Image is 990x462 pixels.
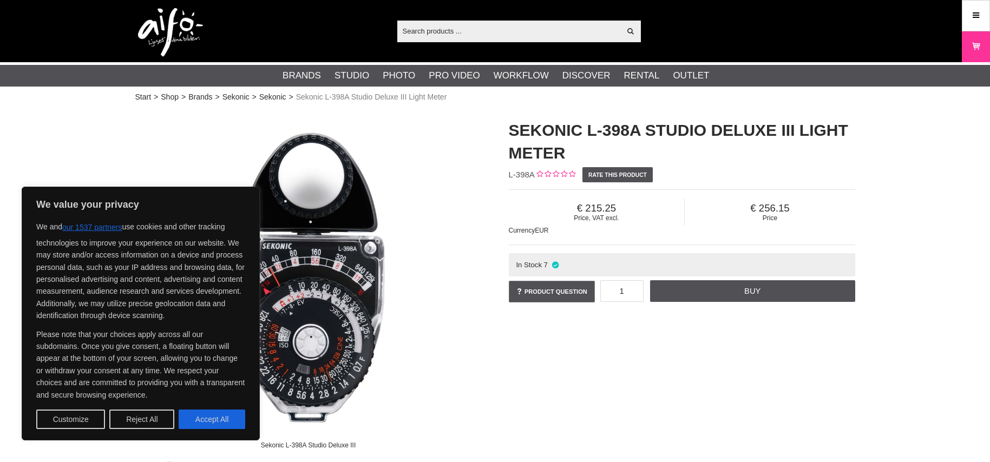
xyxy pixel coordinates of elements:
[283,69,321,83] a: Brands
[624,69,660,83] a: Rental
[188,91,212,103] a: Brands
[509,281,595,302] a: Product question
[22,187,260,440] div: We value your privacy
[650,280,855,302] a: Buy
[383,69,415,83] a: Photo
[509,214,685,222] span: Price, VAT excl.
[36,328,245,401] p: Please note that your choices apply across all our subdomains. Once you give consent, a floating ...
[685,202,855,214] span: 256.15
[535,169,575,181] div: Customer rating: 0
[582,167,653,182] a: Rate this product
[509,119,855,164] h1: Sekonic L-398A Studio Deluxe III Light Meter
[673,69,709,83] a: Outlet
[509,202,685,214] span: 215.25
[179,410,245,429] button: Accept All
[535,227,548,234] span: EUR
[36,198,245,211] p: We value your privacy
[135,108,482,454] img: Sekonic L-398A Studio Deluxe III
[289,91,293,103] span: >
[181,91,186,103] span: >
[494,69,549,83] a: Workflow
[509,170,535,179] span: L-398A
[36,217,245,322] p: We and use cookies and other tracking technologies to improve your experience on our website. We ...
[109,410,174,429] button: Reject All
[550,261,560,269] i: In stock
[516,261,542,269] span: In Stock
[135,91,152,103] a: Start
[544,261,548,269] span: 7
[562,69,611,83] a: Discover
[215,91,220,103] span: >
[685,214,855,222] span: Price
[138,8,203,57] img: logo.png
[259,91,286,103] a: Sekonic
[36,410,105,429] button: Customize
[252,435,365,454] div: Sekonic L-398A Studio Deluxe III
[296,91,447,103] span: Sekonic L-398A Studio Deluxe III Light Meter
[222,91,250,103] a: Sekonic
[509,227,535,234] span: Currency
[397,23,621,39] input: Search products ...
[161,91,179,103] a: Shop
[154,91,158,103] span: >
[335,69,369,83] a: Studio
[252,91,257,103] span: >
[429,69,480,83] a: Pro Video
[62,217,122,237] button: our 1537 partners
